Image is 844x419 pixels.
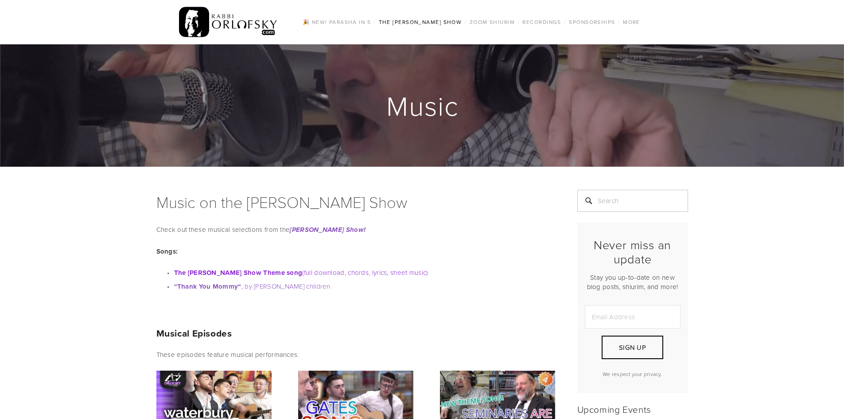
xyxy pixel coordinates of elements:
button: Sign Up [602,336,663,359]
h1: Music [156,91,689,120]
a: Zoom Shiurim [467,16,517,28]
p: Stay you up-to-date on new blog posts, shiurim, and more! [585,273,681,291]
a: The [PERSON_NAME] Show [376,16,465,28]
span: / [464,18,467,26]
h1: Music on the [PERSON_NAME] Show [156,190,555,214]
h2: Never miss an update [585,238,681,266]
a: Sponsorships [566,16,618,28]
span: / [373,18,376,26]
a: [PERSON_NAME] Show! [290,225,366,234]
p: These episodes feature musical performances. [156,349,555,360]
input: Email Address [585,305,681,329]
p: We respect your privacy. [585,370,681,378]
a: “Thank You Mommy“, by [PERSON_NAME] children [174,282,331,291]
strong: “Thank You Mommy“ [174,282,241,291]
strong: Musical Episodes [156,326,232,340]
strong: Songs: [156,247,178,256]
span: Sign Up [619,343,646,352]
a: More [620,16,643,28]
a: Recordings [520,16,564,28]
img: RabbiOrlofsky.com [179,5,278,39]
h2: Upcoming Events [577,403,688,415]
strong: The [PERSON_NAME] Show Theme song [174,268,303,278]
input: Search [577,190,688,212]
a: 🎉 NEW! Parasha in 5 [300,16,373,28]
p: Check out these musical selections from the [156,224,555,235]
em: [PERSON_NAME] Show! [290,226,366,234]
span: / [564,18,566,26]
span: / [517,18,520,26]
span: / [618,18,620,26]
a: The [PERSON_NAME] Show Theme song(full download, chords, lyrics, sheet music) [174,268,428,277]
